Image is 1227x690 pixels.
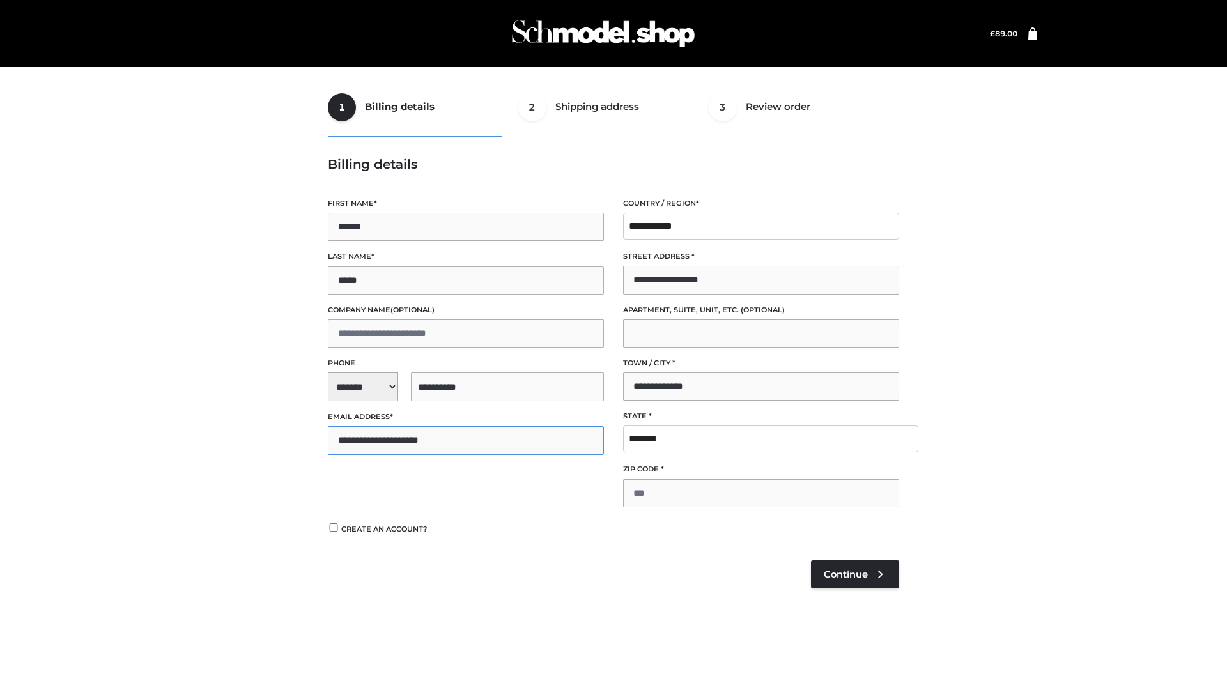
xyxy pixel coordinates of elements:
label: Apartment, suite, unit, etc. [623,304,899,316]
span: (optional) [390,305,435,314]
span: (optional) [741,305,785,314]
label: Town / City [623,357,899,369]
label: Phone [328,357,604,369]
bdi: 89.00 [990,29,1017,38]
a: Continue [811,560,899,588]
label: Street address [623,250,899,263]
span: £ [990,29,995,38]
label: Email address [328,411,604,423]
label: State [623,410,899,422]
input: Create an account? [328,523,339,532]
span: Continue [824,569,868,580]
span: Create an account? [341,525,428,533]
label: Last name [328,250,604,263]
label: First name [328,197,604,210]
label: ZIP Code [623,463,899,475]
img: Schmodel Admin 964 [507,8,699,59]
label: Country / Region [623,197,899,210]
a: £89.00 [990,29,1017,38]
label: Company name [328,304,604,316]
h3: Billing details [328,157,899,172]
